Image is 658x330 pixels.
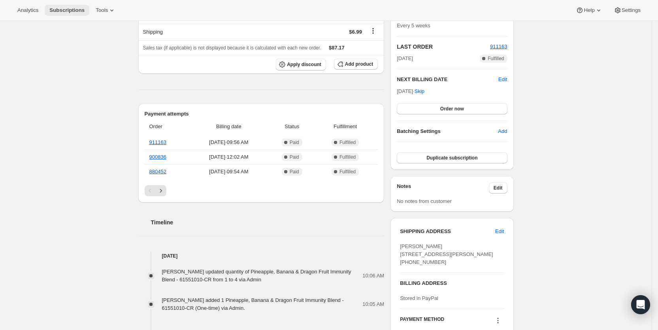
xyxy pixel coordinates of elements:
span: [DATE] · 12:02 AM [191,153,266,161]
button: Edit [498,76,507,83]
button: Duplicate subscription [397,152,507,163]
h6: Batching Settings [397,127,498,135]
span: Paid [290,139,299,146]
h3: BILLING ADDRESS [400,279,504,287]
span: $87.17 [329,45,345,51]
span: No notes from customer [397,198,452,204]
button: Order now [397,103,507,114]
button: 911163 [490,43,507,51]
button: Analytics [13,5,43,16]
span: 10:06 AM [362,272,384,280]
span: Subscriptions [49,7,85,13]
div: Open Intercom Messenger [631,295,650,314]
span: Fulfilled [339,154,356,160]
button: Subscriptions [45,5,89,16]
span: Billing date [191,123,266,131]
a: 911163 [149,139,166,145]
a: 911163 [490,44,507,49]
th: Shipping [138,23,283,40]
span: Fulfilled [339,169,356,175]
span: Duplicate subscription [426,155,477,161]
h4: [DATE] [138,252,385,260]
h2: LAST ORDER [397,43,490,51]
span: [PERSON_NAME] updated quantity of Pineapple, Banana & Dragon Fruit Immunity Blend - 61551010-CR f... [162,269,351,283]
span: [DATE] · [397,88,424,94]
span: Fulfilled [488,55,504,62]
button: Add product [334,59,378,70]
h2: Payment attempts [145,110,378,118]
span: [DATE] · 09:54 AM [191,168,266,176]
h3: PAYMENT METHOD [400,316,444,327]
span: [PERSON_NAME] [STREET_ADDRESS][PERSON_NAME] [PHONE_NUMBER] [400,243,493,265]
h3: SHIPPING ADDRESS [400,228,495,235]
nav: Pagination [145,185,378,196]
a: 900836 [149,154,166,160]
button: Tools [91,5,121,16]
span: Help [584,7,594,13]
span: 10:05 AM [362,300,384,308]
span: Analytics [17,7,38,13]
h2: NEXT BILLING DATE [397,76,498,83]
button: Apply discount [276,59,326,70]
span: [PERSON_NAME] added 1 Pineapple, Banana & Dragon Fruit Immunity Blend - 61551010-CR (One-time) vi... [162,297,344,311]
span: Paid [290,169,299,175]
span: Tools [96,7,108,13]
span: Apply discount [287,61,321,68]
span: Edit [495,228,504,235]
button: Edit [489,182,507,193]
span: Add [498,127,507,135]
h3: Notes [397,182,489,193]
button: Add [493,125,512,138]
span: Status [271,123,313,131]
span: Fulfillment [317,123,373,131]
span: Sales tax (if applicable) is not displayed because it is calculated with each new order. [143,45,321,51]
span: Order now [440,106,464,112]
span: Every 5 weeks [397,23,430,28]
span: $6.99 [349,29,362,35]
button: Skip [410,85,429,98]
span: Paid [290,154,299,160]
button: Edit [490,225,509,238]
span: Skip [415,87,424,95]
span: Stored in PayPal [400,295,438,301]
a: 880452 [149,169,166,174]
span: Settings [622,7,641,13]
th: Order [145,118,189,135]
span: [DATE] · 09:56 AM [191,138,266,146]
span: [DATE] [397,55,413,63]
h2: Timeline [151,218,385,226]
span: Fulfilled [339,139,356,146]
button: Shipping actions [367,27,379,35]
span: Edit [494,185,503,191]
button: Settings [609,5,645,16]
button: Help [571,5,607,16]
span: Add product [345,61,373,67]
button: Next [155,185,166,196]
